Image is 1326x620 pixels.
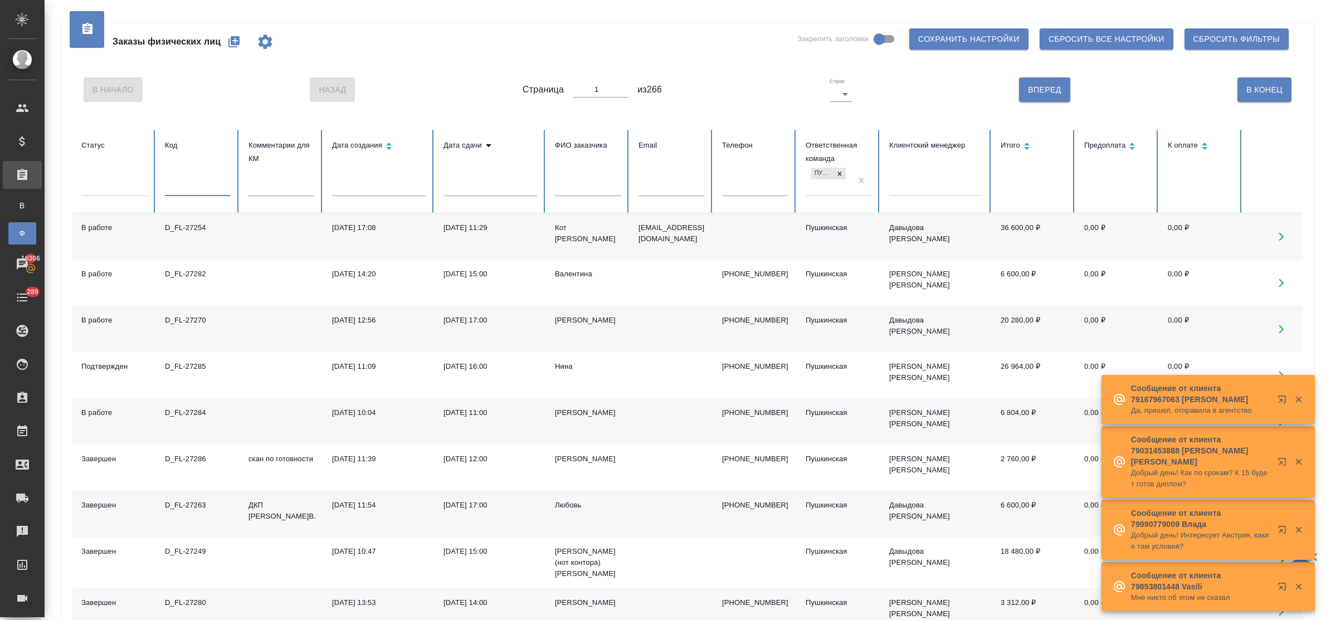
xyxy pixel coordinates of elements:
[1075,213,1159,260] td: 0,00 ₽
[1168,139,1234,155] div: Сортировка
[443,268,537,280] div: [DATE] 15:00
[165,500,231,511] div: D_FL-27263
[992,537,1075,588] td: 18 480,00 ₽
[1131,592,1270,603] p: Мне никто об этом не сказал
[1084,139,1150,155] div: Сортировка
[443,453,537,465] div: [DATE] 12:00
[555,268,621,280] div: Валентина
[20,286,45,297] span: 289
[637,83,662,96] span: из 266
[81,546,147,557] div: Завершен
[443,222,537,233] div: [DATE] 11:29
[165,139,231,152] div: Код
[1131,434,1270,467] p: Сообщение от клиента 79031453888 [PERSON_NAME] [PERSON_NAME]
[1271,388,1298,415] button: Открыть в новой вкладке
[555,315,621,326] div: [PERSON_NAME]
[81,453,147,465] div: Завершен
[1075,398,1159,445] td: 0,00 ₽
[992,260,1075,306] td: 6 600,00 ₽
[81,407,147,418] div: В работе
[443,597,537,608] div: [DATE] 14:00
[248,500,314,522] p: ДКП [PERSON_NAME]В.
[889,139,983,152] div: Клиентский менеджер
[248,453,314,465] p: скан по готовности
[806,453,871,465] div: Пушкинская
[332,500,426,511] div: [DATE] 11:54
[722,361,788,372] p: [PHONE_NUMBER]
[555,453,621,465] div: [PERSON_NAME]
[722,315,788,326] p: [PHONE_NUMBER]
[1270,364,1293,387] button: Открыть
[992,352,1075,398] td: 26 964,00 ₽
[1270,271,1293,294] button: Открыть
[806,222,871,233] div: Пушкинская
[830,79,845,84] label: Строк
[165,453,231,465] div: D_FL-27286
[1075,306,1159,352] td: 0,00 ₽
[81,597,147,608] div: Завершен
[332,315,426,326] div: [DATE] 12:56
[1159,352,1242,398] td: 0,00 ₽
[555,546,621,579] div: [PERSON_NAME] (нот контора) [PERSON_NAME]
[8,194,36,217] a: В
[81,500,147,511] div: Завершен
[722,407,788,418] p: [PHONE_NUMBER]
[1287,394,1310,404] button: Закрыть
[1040,28,1173,50] button: Сбросить все настройки
[638,222,704,245] p: [EMAIL_ADDRESS][DOMAIN_NAME]
[165,222,231,233] div: D_FL-27254
[992,306,1075,352] td: 20 280,00 ₽
[1075,352,1159,398] td: 0,00 ₽
[81,315,147,326] div: В работе
[555,500,621,511] div: Любовь
[1159,213,1242,260] td: 0,00 ₽
[165,268,231,280] div: D_FL-27282
[332,597,426,608] div: [DATE] 13:53
[880,398,992,445] td: [PERSON_NAME] [PERSON_NAME]
[1131,383,1270,405] p: Сообщение от клиента 79167967063 [PERSON_NAME]
[81,139,147,152] div: Статус
[332,222,426,233] div: [DATE] 17:08
[880,352,992,398] td: [PERSON_NAME] [PERSON_NAME]
[1131,507,1270,530] p: Сообщение от клиента 79990779009 Влада
[332,453,426,465] div: [DATE] 11:39
[1193,32,1280,46] span: Сбросить фильтры
[165,407,231,418] div: D_FL-27284
[165,361,231,372] div: D_FL-27285
[1184,28,1289,50] button: Сбросить фильтры
[806,546,871,557] div: Пушкинская
[555,597,621,608] div: [PERSON_NAME]
[248,139,314,165] div: Комментарии для КМ
[1075,537,1159,588] td: 0,00 ₽
[555,139,621,152] div: ФИО заказчика
[1075,491,1159,537] td: 0,00 ₽
[443,407,537,418] div: [DATE] 11:00
[1246,83,1283,97] span: В Конец
[638,139,704,152] div: Email
[332,407,426,418] div: [DATE] 10:04
[81,222,147,233] div: В работе
[722,139,788,152] div: Телефон
[806,500,871,511] div: Пушкинская
[722,268,788,280] p: [PHONE_NUMBER]
[14,253,47,264] span: 16306
[1131,530,1270,552] p: Добрый день! Интересует Австрия, какие там условия?
[1019,77,1070,102] button: Вперед
[1237,77,1291,102] button: В Конец
[806,268,871,280] div: Пушкинская
[332,268,426,280] div: [DATE] 14:20
[1294,271,1317,294] button: Удалить
[1271,451,1298,477] button: Открыть в новой вкладке
[165,597,231,608] div: D_FL-27280
[555,222,621,245] div: Кот [PERSON_NAME]
[806,361,871,372] div: Пушкинская
[1271,519,1298,545] button: Открыть в новой вкладке
[332,139,426,155] div: Сортировка
[443,139,537,152] div: Сортировка
[555,407,621,418] div: [PERSON_NAME]
[1287,457,1310,467] button: Закрыть
[1294,364,1317,387] button: Удалить
[1294,318,1317,340] button: Удалить
[443,500,537,511] div: [DATE] 17:00
[1131,405,1270,416] p: Да, пришел, отправила в агентство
